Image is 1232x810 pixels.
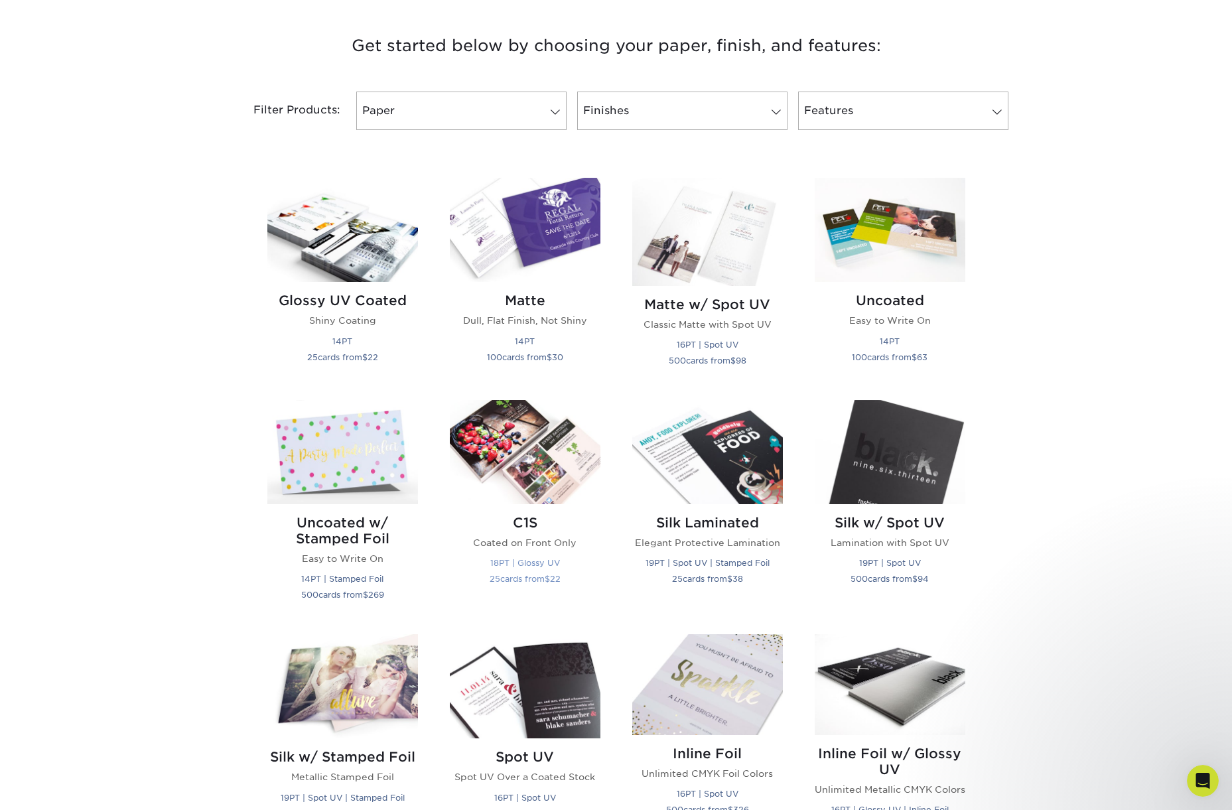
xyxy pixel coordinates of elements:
p: Unlimited CMYK Foil Colors [632,767,783,780]
small: 18PT | Glossy UV [490,558,560,568]
h2: Uncoated w/ Stamped Foil [267,515,418,547]
small: 19PT | Spot UV [859,558,921,568]
a: Uncoated w/ Stamped Foil Postcards Uncoated w/ Stamped Foil Easy to Write On 14PT | Stamped Foil ... [267,400,418,618]
span: 100 [852,352,867,362]
p: Classic Matte with Spot UV [632,318,783,331]
small: 14PT [332,336,352,346]
p: Easy to Write On [815,314,965,327]
span: 25 [490,574,500,584]
p: Coated on Front Only [450,536,600,549]
small: cards from [851,574,929,584]
small: 16PT | Spot UV [494,793,556,803]
h2: Matte w/ Spot UV [632,297,783,312]
span: 30 [552,352,563,362]
h2: C1S [450,515,600,531]
h2: Silk Laminated [632,515,783,531]
small: cards from [672,574,743,584]
h2: Uncoated [815,293,965,308]
p: Spot UV Over a Coated Stock [450,770,600,783]
a: Features [798,92,1008,130]
span: 100 [487,352,502,362]
small: 19PT | Spot UV | Stamped Foil [646,558,770,568]
span: $ [547,352,552,362]
p: Elegant Protective Lamination [632,536,783,549]
span: 269 [368,590,384,600]
small: 14PT [515,336,535,346]
small: 16PT | Spot UV [677,340,738,350]
small: cards from [307,352,378,362]
span: $ [730,356,736,366]
span: 22 [550,574,561,584]
img: Spot UV Postcards [450,634,600,738]
small: cards from [852,352,927,362]
span: $ [545,574,550,584]
img: Silk w/ Stamped Foil Postcards [267,634,418,738]
img: Uncoated Postcards [815,178,965,282]
a: Paper [356,92,567,130]
span: 63 [917,352,927,362]
p: Shiny Coating [267,314,418,327]
img: Uncoated w/ Stamped Foil Postcards [267,400,418,504]
span: $ [727,574,732,584]
span: 94 [918,574,929,584]
div: Filter Products: [218,92,351,130]
a: Matte Postcards Matte Dull, Flat Finish, Not Shiny 14PT 100cards from$30 [450,178,600,384]
span: 98 [736,356,746,366]
img: C1S Postcards [450,400,600,504]
span: $ [363,590,368,600]
h2: Silk w/ Spot UV [815,515,965,531]
h2: Matte [450,293,600,308]
small: cards from [301,590,384,600]
small: cards from [669,356,746,366]
h2: Silk w/ Stamped Foil [267,749,418,765]
img: Matte w/ Spot UV Postcards [632,178,783,285]
small: cards from [487,352,563,362]
img: Silk Laminated Postcards [632,400,783,504]
span: 38 [732,574,743,584]
img: Inline Foil Postcards [632,634,783,734]
p: Unlimited Metallic CMYK Colors [815,783,965,796]
p: Easy to Write On [267,552,418,565]
span: 500 [669,356,686,366]
img: Glossy UV Coated Postcards [267,178,418,282]
span: 500 [301,590,318,600]
h2: Inline Foil [632,746,783,762]
p: Metallic Stamped Foil [267,770,418,783]
h2: Glossy UV Coated [267,293,418,308]
span: $ [912,574,918,584]
iframe: Intercom live chat [1187,765,1219,797]
a: Finishes [577,92,787,130]
a: Silk Laminated Postcards Silk Laminated Elegant Protective Lamination 19PT | Spot UV | Stamped Fo... [632,400,783,618]
img: Silk w/ Spot UV Postcards [815,400,965,504]
span: $ [912,352,917,362]
img: Matte Postcards [450,178,600,282]
span: 22 [368,352,378,362]
small: 19PT | Spot UV | Stamped Foil [281,793,405,803]
img: Inline Foil w/ Glossy UV Postcards [815,634,965,734]
h3: Get started below by choosing your paper, finish, and features: [228,16,1004,76]
a: Uncoated Postcards Uncoated Easy to Write On 14PT 100cards from$63 [815,178,965,384]
small: 14PT [880,336,900,346]
small: 14PT | Stamped Foil [301,574,383,584]
a: Silk w/ Spot UV Postcards Silk w/ Spot UV Lamination with Spot UV 19PT | Spot UV 500cards from$94 [815,400,965,618]
small: 16PT | Spot UV [677,789,738,799]
h2: Spot UV [450,749,600,765]
a: Glossy UV Coated Postcards Glossy UV Coated Shiny Coating 14PT 25cards from$22 [267,178,418,384]
p: Dull, Flat Finish, Not Shiny [450,314,600,327]
span: 25 [672,574,683,584]
span: 25 [307,352,318,362]
small: cards from [490,574,561,584]
span: 500 [851,574,868,584]
h2: Inline Foil w/ Glossy UV [815,746,965,777]
p: Lamination with Spot UV [815,536,965,549]
a: C1S Postcards C1S Coated on Front Only 18PT | Glossy UV 25cards from$22 [450,400,600,618]
a: Matte w/ Spot UV Postcards Matte w/ Spot UV Classic Matte with Spot UV 16PT | Spot UV 500cards fr... [632,178,783,384]
span: $ [362,352,368,362]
